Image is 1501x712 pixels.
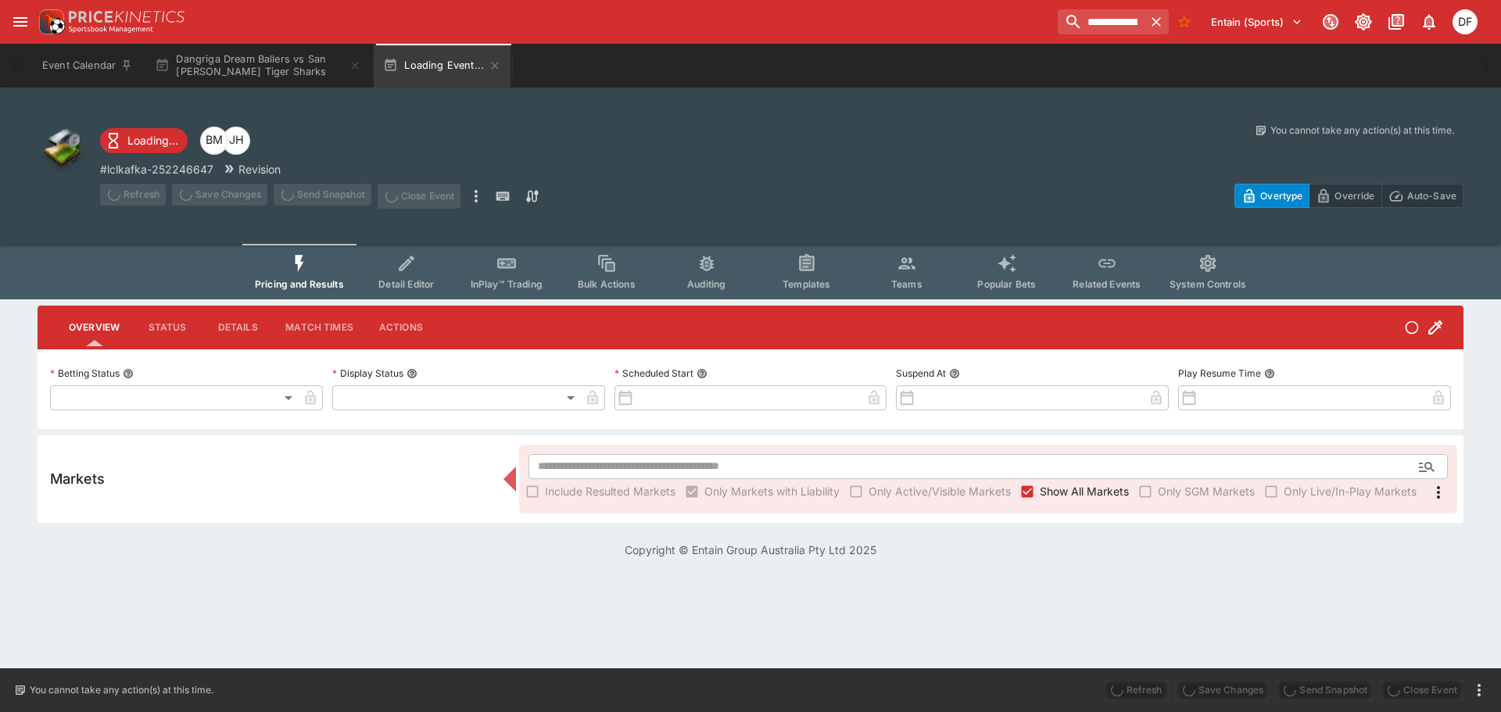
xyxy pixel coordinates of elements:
button: Details [202,309,273,346]
img: PriceKinetics Logo [34,6,66,38]
span: Popular Bets [977,278,1036,290]
span: System Controls [1170,278,1246,290]
p: Loading... [127,132,178,148]
button: more [1470,681,1488,699]
button: Suspend At [949,368,960,379]
button: Documentation [1382,8,1410,36]
button: more [467,184,485,209]
span: InPlay™ Trading [471,278,543,290]
span: Related Events [1073,278,1141,290]
span: Teams [891,278,922,290]
h5: Markets [50,470,105,488]
button: Auto-Save [1381,184,1463,208]
div: Event type filters [242,244,1259,299]
button: Actions [366,309,436,346]
button: No Bookmarks [1172,9,1197,34]
button: Connected to PK [1317,8,1345,36]
span: Only Markets with Liability [704,483,840,499]
p: Override [1334,188,1374,204]
p: You cannot take any action(s) at this time. [30,683,213,697]
span: Include Resulted Markets [545,483,675,499]
button: open drawer [6,8,34,36]
div: Byron Monk [200,127,228,155]
p: Betting Status [50,367,120,380]
svg: More [1429,483,1448,502]
button: David Foster [1448,5,1482,39]
div: Start From [1234,184,1463,208]
p: Overtype [1260,188,1302,204]
span: Templates [783,278,830,290]
button: Status [132,309,202,346]
span: Auditing [687,278,725,290]
img: PriceKinetics [69,11,184,23]
p: Scheduled Start [614,367,693,380]
button: Loading Event... [374,44,510,88]
span: Detail Editor [378,278,434,290]
button: Overview [56,309,132,346]
button: Play Resume Time [1264,368,1275,379]
button: Display Status [407,368,417,379]
button: Toggle light/dark mode [1349,8,1377,36]
button: Dangriga Dream Ballers vs San [PERSON_NAME] Tiger Sharks [145,44,371,88]
p: Display Status [332,367,403,380]
button: Open [1413,453,1441,481]
button: Scheduled Start [697,368,708,379]
span: Only Live/In-Play Markets [1284,483,1417,499]
div: Jordan Hughes [222,127,250,155]
p: Copy To Clipboard [100,161,213,177]
span: Pricing and Results [255,278,344,290]
p: Revision [238,161,281,177]
button: Match Times [273,309,366,346]
div: David Foster [1453,9,1478,34]
img: other.png [38,123,88,174]
p: Suspend At [896,367,946,380]
button: Override [1309,184,1381,208]
p: You cannot take any action(s) at this time. [1270,123,1454,138]
button: Overtype [1234,184,1309,208]
p: Auto-Save [1407,188,1456,204]
span: Show All Markets [1040,483,1129,499]
p: Play Resume Time [1178,367,1261,380]
img: Sportsbook Management [69,26,153,33]
span: Only Active/Visible Markets [869,483,1011,499]
button: Notifications [1415,8,1443,36]
button: Event Calendar [33,44,142,88]
input: search [1058,9,1144,34]
span: Only SGM Markets [1158,483,1255,499]
button: Betting Status [123,368,134,379]
button: Select Tenant [1202,9,1312,34]
span: Bulk Actions [578,278,636,290]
